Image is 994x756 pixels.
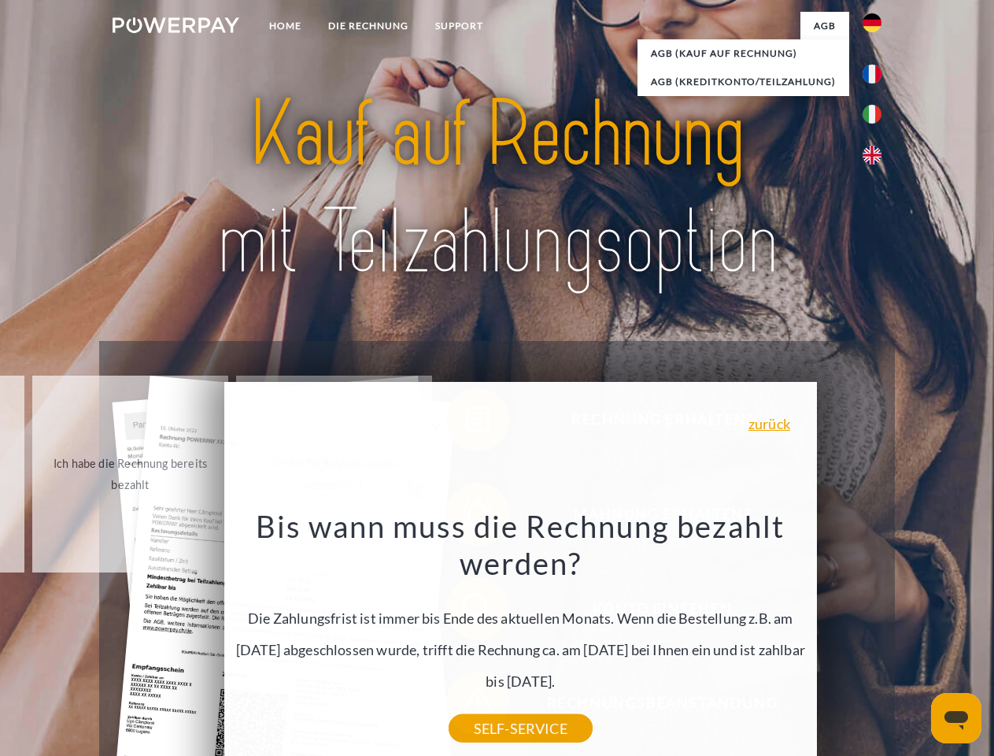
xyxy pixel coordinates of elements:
[150,76,844,302] img: title-powerpay_de.svg
[113,17,239,33] img: logo-powerpay-white.svg
[863,13,881,32] img: de
[42,453,219,495] div: Ich habe die Rechnung bereits bezahlt
[233,507,807,583] h3: Bis wann muss die Rechnung bezahlt werden?
[233,507,807,728] div: Die Zahlungsfrist ist immer bis Ende des aktuellen Monats. Wenn die Bestellung z.B. am [DATE] abg...
[863,65,881,83] img: fr
[863,105,881,124] img: it
[748,417,790,431] a: zurück
[800,12,849,40] a: agb
[931,693,981,743] iframe: Schaltfläche zum Öffnen des Messaging-Fensters
[637,68,849,96] a: AGB (Kreditkonto/Teilzahlung)
[315,12,422,40] a: DIE RECHNUNG
[637,39,849,68] a: AGB (Kauf auf Rechnung)
[256,12,315,40] a: Home
[863,146,881,165] img: en
[449,714,593,743] a: SELF-SERVICE
[422,12,497,40] a: SUPPORT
